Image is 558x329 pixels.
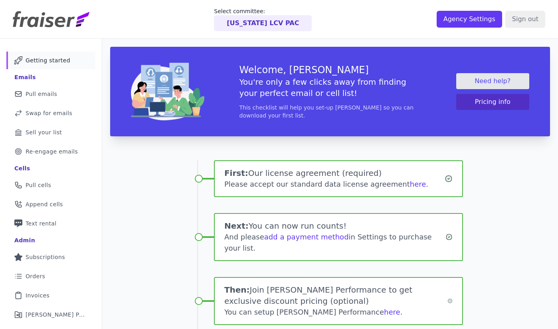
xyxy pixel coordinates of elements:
h3: Welcome, [PERSON_NAME] [239,64,421,76]
span: First: [224,168,248,178]
p: This checklist will help you set-up [PERSON_NAME] so you can download your first list. [239,104,421,120]
span: [PERSON_NAME] Performance [26,311,86,319]
a: Select committee: [US_STATE] LCV PAC [214,7,312,31]
h1: Join [PERSON_NAME] Performance to get exclusive discount pricing (optional) [224,284,447,307]
img: img [131,63,204,120]
span: Text rental [26,219,57,227]
input: Sign out [505,11,545,28]
a: Swap for emails [6,104,95,122]
a: Orders [6,267,95,285]
h1: You can now run counts! [224,220,445,231]
a: Invoices [6,287,95,304]
a: Text rental [6,215,95,232]
a: Sell your list [6,124,95,141]
a: Pull cells [6,176,95,194]
div: And please in Settings to purchase your list. [224,231,445,254]
a: Re-engage emails [6,143,95,160]
a: Pull emails [6,85,95,103]
div: Please accept our standard data license agreement [224,179,445,190]
span: Re-engage emails [26,148,78,156]
button: Pricing info [456,94,530,110]
span: Orders [26,272,45,280]
span: Sell your list [26,128,62,136]
a: add a payment method [264,233,349,241]
span: Next: [224,221,249,231]
p: Select committee: [214,7,312,15]
span: Pull emails [26,90,57,98]
a: here [384,308,400,316]
a: Getting started [6,52,95,69]
h1: Our license agreement (required) [224,167,445,179]
a: Need help? [456,73,530,89]
h5: You're only a few clicks away from finding your perfect email or cell list! [239,76,421,99]
span: Append cells [26,200,63,208]
a: Append cells [6,195,95,213]
div: Admin [14,236,35,244]
input: Agency Settings [437,11,502,28]
span: Getting started [26,56,70,64]
span: Invoices [26,291,49,299]
span: Swap for emails [26,109,72,117]
div: Cells [14,164,30,172]
div: You can setup [PERSON_NAME] Performance . [224,307,447,318]
img: Fraiser Logo [13,11,89,27]
p: [US_STATE] LCV PAC [227,18,299,28]
a: [PERSON_NAME] Performance [6,306,95,323]
a: Subscriptions [6,248,95,266]
span: Pull cells [26,181,51,189]
div: Emails [14,73,36,81]
span: Subscriptions [26,253,65,261]
span: Then: [224,285,250,295]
